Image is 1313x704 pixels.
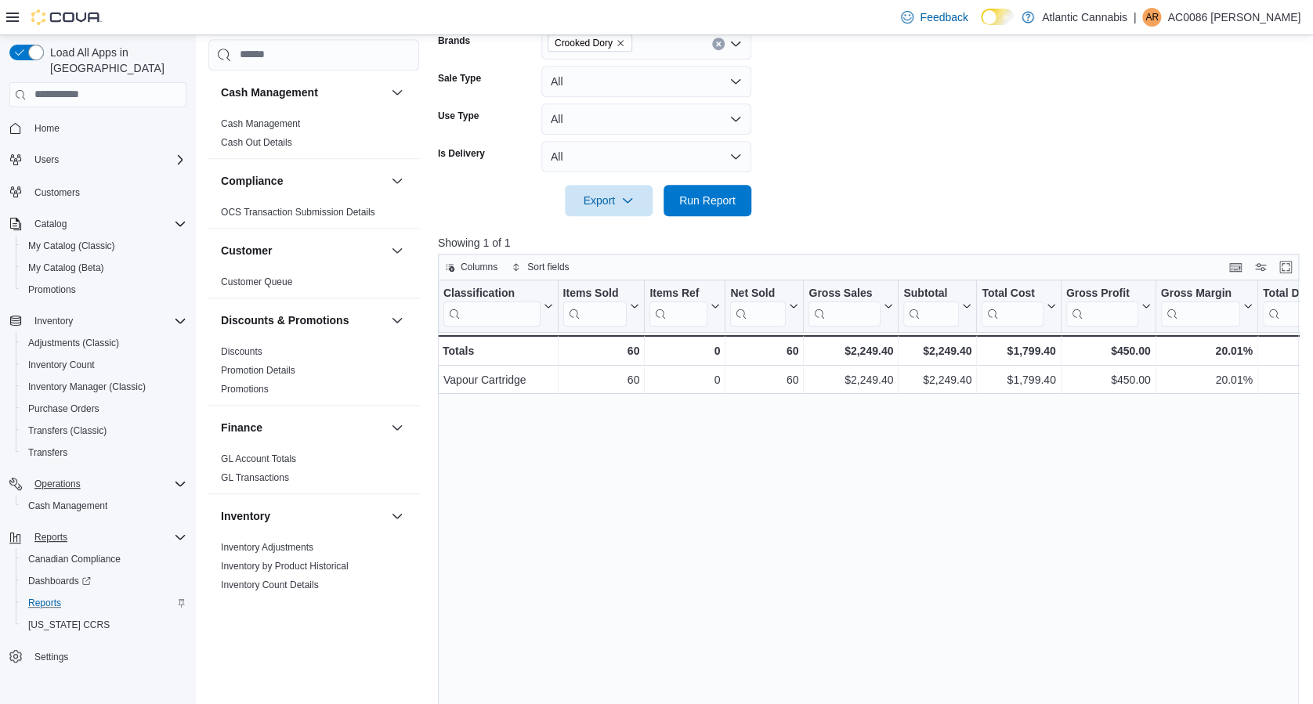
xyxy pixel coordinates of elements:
button: Enter fullscreen [1276,258,1295,276]
span: My Catalog (Classic) [28,240,115,252]
span: Home [28,118,186,138]
span: Purchase Orders [22,399,186,418]
div: 20.01% [1160,341,1252,360]
button: Gross Margin [1160,287,1252,327]
div: $1,799.40 [982,370,1055,389]
label: Sale Type [438,72,481,85]
a: Inventory Count [22,356,101,374]
span: Users [34,153,59,166]
span: Cash Out Details [221,136,292,149]
span: Inventory Count [22,356,186,374]
a: Transfers [22,443,74,462]
div: 60 [730,341,798,360]
a: Inventory by Product Historical [221,561,349,572]
div: Gross Sales [808,287,881,327]
button: Cash Management [221,85,385,100]
div: 20.01% [1160,370,1252,389]
h3: Cash Management [221,85,318,100]
a: Inventory Adjustments [221,542,313,553]
span: Feedback [920,9,968,25]
a: My Catalog (Beta) [22,258,110,277]
button: Export [565,185,653,216]
a: Canadian Compliance [22,550,127,569]
span: AR [1145,8,1159,27]
div: Totals [443,341,553,360]
div: $450.00 [1065,341,1150,360]
a: GL Account Totals [221,453,296,464]
span: Transfers (Classic) [22,421,186,440]
span: Promotions [221,383,269,395]
div: Subtotal [903,287,959,327]
div: Subtotal [903,287,959,301]
button: All [541,103,751,135]
div: Net Sold [730,287,786,301]
span: Inventory [28,312,186,330]
div: 60 [562,370,639,389]
span: Settings [34,651,68,663]
button: Clear input [712,38,725,50]
div: Items Sold [562,287,627,301]
div: Classification [443,287,541,327]
div: Discounts & Promotions [208,342,419,405]
button: Inventory [28,312,79,330]
button: [US_STATE] CCRS [16,614,193,636]
h3: Compliance [221,173,283,189]
button: Classification [443,287,553,327]
span: Inventory Manager (Classic) [28,381,146,393]
h3: Finance [221,420,262,435]
p: Showing 1 of 1 [438,235,1308,251]
button: Gross Sales [808,287,893,327]
span: Crooked Dory [555,35,613,51]
span: Transfers [28,446,67,459]
button: Run Report [664,185,751,216]
button: Adjustments (Classic) [16,332,193,354]
div: Gross Profit [1065,287,1138,301]
span: Inventory [34,315,73,327]
button: Remove Crooked Dory from selection in this group [616,38,625,48]
button: Reports [28,528,74,547]
button: Settings [3,645,193,668]
div: 60 [562,341,639,360]
h3: Discounts & Promotions [221,312,349,328]
a: Reports [22,594,67,612]
a: Settings [28,648,74,666]
button: Sort fields [505,258,575,276]
button: All [541,141,751,172]
div: $450.00 [1066,370,1151,389]
div: Vapour Cartridge [443,370,553,389]
button: Customer [221,243,385,258]
span: Crooked Dory [548,34,632,52]
div: Gross Profit [1065,287,1138,327]
div: AC0086 Ryan Katie [1142,8,1161,27]
span: Reports [28,597,61,609]
button: Operations [3,473,193,495]
div: Cash Management [208,114,419,158]
div: Total Cost [982,287,1043,327]
button: Subtotal [903,287,971,327]
label: Brands [438,34,470,47]
div: Net Sold [730,287,786,327]
span: Reports [22,594,186,612]
span: Inventory Adjustments [221,541,313,554]
span: Customers [34,186,80,199]
button: Compliance [388,171,407,190]
button: Cash Management [16,495,193,517]
button: Catalog [3,213,193,235]
span: My Catalog (Beta) [28,262,104,274]
a: Purchase Orders [22,399,106,418]
button: My Catalog (Classic) [16,235,193,257]
input: Dark Mode [981,9,1014,25]
span: Reports [34,531,67,543]
span: Customers [28,182,186,201]
span: Purchase Orders [28,403,99,415]
button: Customers [3,180,193,203]
span: Catalog [34,218,67,230]
div: 60 [730,370,798,389]
button: Total Cost [982,287,1055,327]
button: Users [3,149,193,171]
button: Inventory [221,508,385,524]
button: Inventory [3,310,193,332]
div: Items Sold [562,287,627,327]
div: Customer [208,273,419,298]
